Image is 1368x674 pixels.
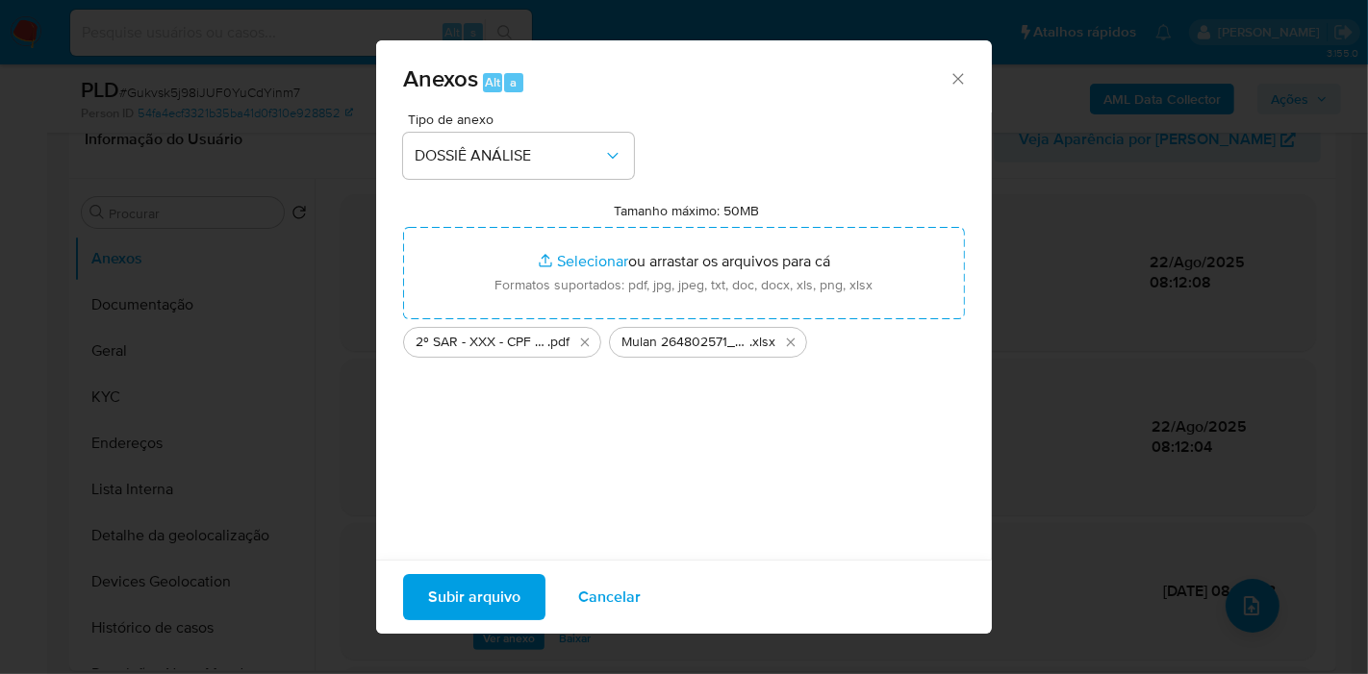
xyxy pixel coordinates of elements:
span: Cancelar [578,576,641,618]
span: Tipo de anexo [408,112,639,126]
span: 2º SAR - XXX - CPF 81523157291 - [PERSON_NAME] [416,333,547,352]
button: Subir arquivo [403,574,545,620]
span: .xlsx [749,333,775,352]
ul: Arquivos selecionados [403,319,965,358]
button: Cancelar [553,574,666,620]
span: Mulan 264802571_2025_08_22_07_24_03 [621,333,749,352]
button: Fechar [949,69,966,87]
button: Excluir Mulan 264802571_2025_08_22_07_24_03.xlsx [779,331,802,354]
span: DOSSIÊ ANÁLISE [415,146,603,165]
button: Excluir 2º SAR - XXX - CPF 81523157291 - MARCELO DOS SANTOS ARAUJO.pdf [573,331,596,354]
span: Alt [485,73,500,91]
span: Anexos [403,62,478,95]
span: Subir arquivo [428,576,520,618]
button: DOSSIÊ ANÁLISE [403,133,634,179]
span: a [510,73,517,91]
label: Tamanho máximo: 50MB [615,202,760,219]
span: .pdf [547,333,570,352]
